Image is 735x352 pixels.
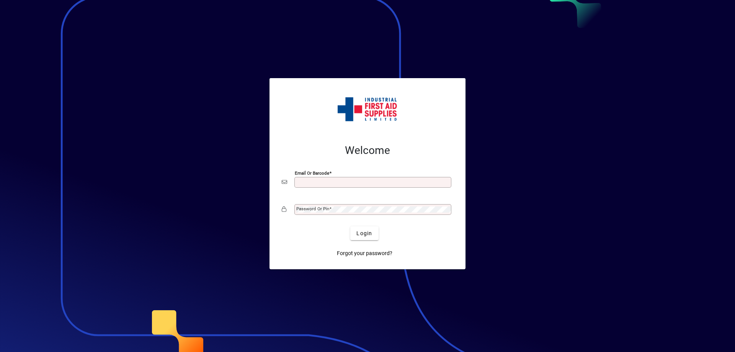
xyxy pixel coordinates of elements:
mat-label: Password or Pin [296,206,329,211]
button: Login [350,226,378,240]
a: Forgot your password? [334,246,395,260]
span: Login [356,229,372,237]
h2: Welcome [282,144,453,157]
span: Forgot your password? [337,249,392,257]
mat-label: Email or Barcode [295,170,329,176]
